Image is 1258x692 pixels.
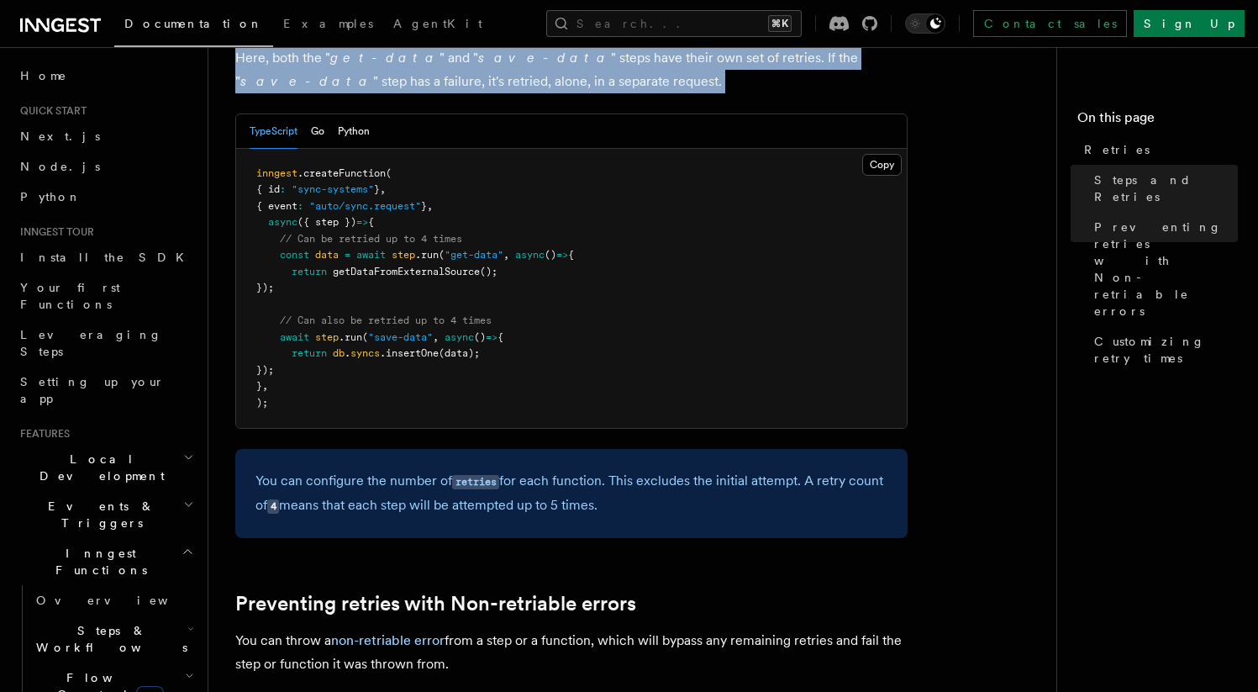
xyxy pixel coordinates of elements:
[333,266,480,277] span: getDataFromExternalSource
[433,331,439,343] span: ,
[235,46,908,93] p: Here, both the " " and " " steps have their own set of retries. If the " " step has a failure, it...
[1077,108,1238,135] h4: On this page
[273,5,383,45] a: Examples
[338,114,370,149] button: Python
[309,200,421,212] span: "auto/sync.request"
[280,183,286,195] span: :
[235,592,636,615] a: Preventing retries with Non-retriable errors
[1094,219,1238,320] span: Preventing retries with Non-retriable errors
[13,182,197,212] a: Python
[256,167,297,179] span: inngest
[330,50,440,66] em: get-data
[20,129,100,143] span: Next.js
[380,183,386,195] span: ,
[114,5,273,47] a: Documentation
[556,249,568,261] span: =>
[280,331,309,343] span: await
[1094,172,1238,205] span: Steps and Retries
[973,10,1127,37] a: Contact sales
[1087,326,1238,373] a: Customizing retry times
[452,475,499,489] code: retries
[439,249,445,261] span: (
[421,200,427,212] span: }
[13,491,197,538] button: Events & Triggers
[20,67,67,84] span: Home
[13,538,197,585] button: Inngest Functions
[256,380,262,392] span: }
[268,216,297,228] span: async
[13,444,197,491] button: Local Development
[13,225,94,239] span: Inngest tour
[545,249,556,261] span: ()
[311,114,324,149] button: Go
[393,17,482,30] span: AgentKit
[345,249,350,261] span: =
[13,61,197,91] a: Home
[315,249,339,261] span: data
[480,266,497,277] span: ();
[452,473,499,489] a: retries
[13,151,197,182] a: Node.js
[20,251,194,264] span: Install the SDK
[905,13,945,34] button: Toggle dark mode
[445,249,503,261] span: "get-data"
[392,249,415,261] span: step
[368,216,374,228] span: {
[374,183,380,195] span: }
[256,200,297,212] span: { event
[20,281,120,311] span: Your first Functions
[283,17,373,30] span: Examples
[292,183,374,195] span: "sync-systems"
[331,632,445,648] a: non-retriable error
[13,545,182,578] span: Inngest Functions
[362,331,368,343] span: (
[280,314,492,326] span: // Can also be retried up to 4 times
[20,375,165,405] span: Setting up your app
[256,397,268,409] span: );
[1094,333,1238,367] span: Customizing retry times
[350,347,380,359] span: syncs
[339,331,362,343] span: .run
[256,282,274,293] span: });
[1077,135,1238,165] a: Retries
[13,104,87,118] span: Quick start
[380,347,439,359] span: .insertOne
[292,266,327,277] span: return
[297,167,386,179] span: .createFunction
[29,585,197,615] a: Overview
[20,190,82,203] span: Python
[478,50,611,66] em: save-data
[315,331,339,343] span: step
[13,272,197,320] a: Your first Functions
[1134,10,1245,37] a: Sign Up
[36,594,209,607] span: Overview
[13,367,197,414] a: Setting up your app
[20,328,162,358] span: Leveraging Steps
[515,249,545,261] span: async
[280,233,462,245] span: // Can be retried up to 4 times
[297,200,303,212] span: :
[368,331,433,343] span: "save-data"
[240,73,373,89] em: save-data
[292,347,327,359] span: return
[503,249,509,261] span: ,
[427,200,433,212] span: ,
[13,451,183,484] span: Local Development
[29,615,197,663] button: Steps & Workflows
[345,347,350,359] span: .
[13,427,70,441] span: Features
[13,242,197,272] a: Install the SDK
[1084,141,1150,158] span: Retries
[474,331,486,343] span: ()
[356,216,368,228] span: =>
[497,331,503,343] span: {
[256,183,280,195] span: { id
[383,5,492,45] a: AgentKit
[1087,212,1238,326] a: Preventing retries with Non-retriable errors
[250,114,297,149] button: TypeScript
[256,364,274,376] span: });
[546,10,802,37] button: Search...⌘K
[768,15,792,32] kbd: ⌘K
[862,154,902,176] button: Copy
[124,17,263,30] span: Documentation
